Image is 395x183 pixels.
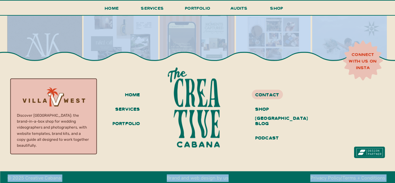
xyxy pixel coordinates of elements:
a: portfolio [109,119,140,129]
h3: | [308,174,388,181]
a: blog [255,119,302,129]
a: contact [255,90,302,98]
a: portfolio [183,4,212,16]
a: shop [GEOGRAPHIC_DATA] [255,104,302,115]
a: podcast [255,133,302,144]
img: Website reveal for @alyxkempfilms 🕊️ A few elements we LOVED bringing to life: ⭐️ Earthy tones + ... [7,8,82,82]
a: services [113,104,140,115]
img: Branding + creative direction for @wanderedstudios 🌞They capture cinematic stories for luxury lif... [83,8,158,82]
a: audits [230,4,248,15]
a: home [113,90,140,100]
h3: Brand and web design by us [146,174,250,181]
h3: © 2025 Creative Cabana [7,174,80,181]
p: Discover [GEOGRAPHIC_DATA]: the brand-in-a-box shop for wedding videographers and photographers, ... [17,113,90,145]
a: Privacy Policy [310,175,341,181]
a: shop [262,4,292,15]
img: Throwback we’ll never get over ✨A complete rebrand + a full website for Lother Co, one of those p... [236,8,310,82]
a: Terms + Conditions [343,175,385,181]
a: Home [102,4,121,16]
img: Grace + David, the husband-and-wife duo behind the lens, have a way of capturing weddings that fe... [312,8,387,82]
a: services [139,4,165,16]
a: connect with us on insta [345,51,380,70]
span: services [141,5,164,11]
img: @bygeordanhay’s new home on the web is live 💘 Geordan’s work has always felt like flipping throug... [160,8,234,82]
